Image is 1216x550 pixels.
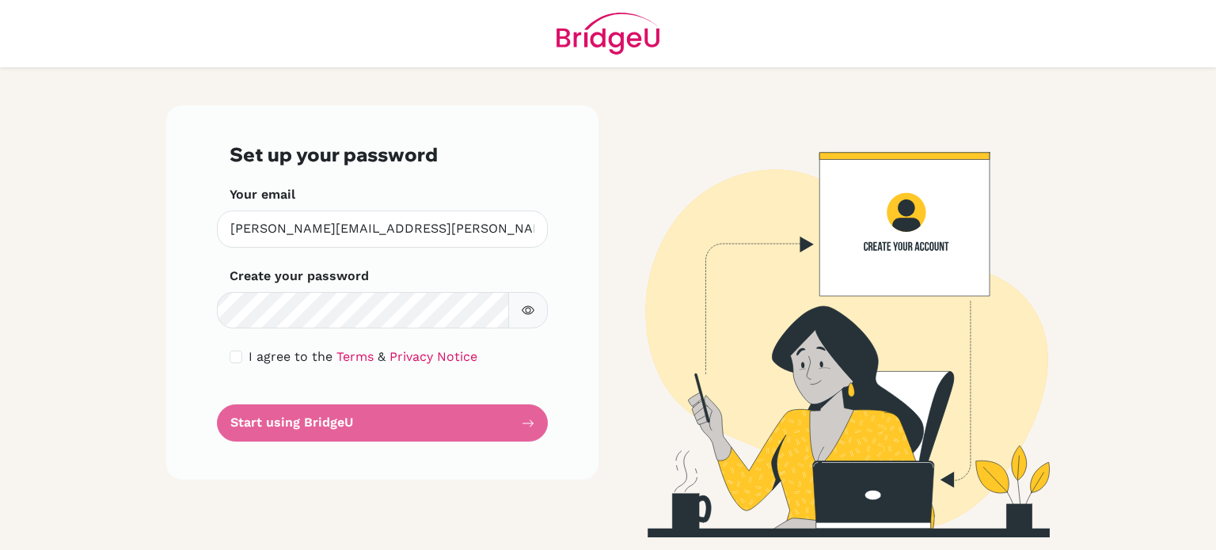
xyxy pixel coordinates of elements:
[336,349,374,364] a: Terms
[230,185,295,204] label: Your email
[217,211,548,248] input: Insert your email*
[230,267,369,286] label: Create your password
[249,349,332,364] span: I agree to the
[378,349,386,364] span: &
[230,143,535,166] h3: Set up your password
[389,349,477,364] a: Privacy Notice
